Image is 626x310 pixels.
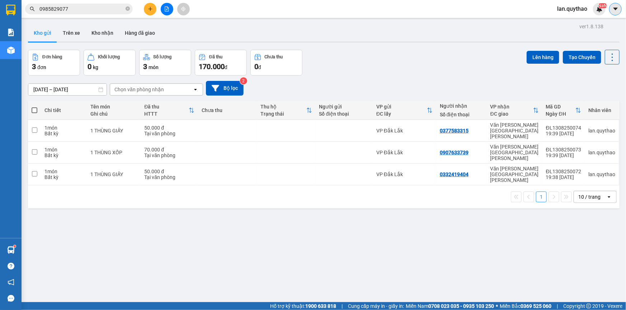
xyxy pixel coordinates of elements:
div: Số lượng [154,54,172,59]
svg: open [193,87,198,92]
div: 19:38 [DATE] [546,174,581,180]
div: ĐC giao [490,111,533,117]
img: icon-new-feature [596,6,603,12]
span: Nhận: [47,7,64,14]
div: Chi tiết [44,107,83,113]
div: VP nhận [490,104,533,110]
div: Văn [PERSON_NAME][GEOGRAPHIC_DATA][PERSON_NAME] [47,6,119,40]
div: 10 / trang [578,193,601,200]
div: Bất kỳ [44,131,83,136]
th: Toggle SortBy [373,101,436,120]
div: Nhân viên [588,107,615,113]
div: Số điện thoại [319,111,369,117]
div: 0332419404 [440,171,469,177]
div: Tại văn phòng [144,152,194,158]
div: Tại văn phòng [144,174,194,180]
div: 1 THÙNG GIẤY [90,171,137,177]
span: message [8,295,14,302]
span: đ [225,64,227,70]
div: ĐL1308250073 [546,147,581,152]
strong: 0708 023 035 - 0935 103 250 [428,303,494,309]
div: ĐC lấy [376,111,427,117]
div: Ghi chú [90,111,137,117]
div: VP Đắk Lắk [376,128,433,134]
span: question-circle [8,263,14,270]
input: Tìm tên, số ĐT hoặc mã đơn [39,5,124,13]
div: Tại văn phòng [144,131,194,136]
div: Mã GD [546,104,575,110]
strong: 1900 633 818 [305,303,336,309]
button: Hàng đã giao [119,24,161,42]
div: VP Đắk Lắk [376,150,433,155]
div: Số điện thoại [440,112,483,117]
svg: open [606,194,612,200]
div: 19:39 [DATE] [546,152,581,158]
button: Kho nhận [86,24,119,42]
div: Bất kỳ [44,174,83,180]
span: file-add [164,6,169,11]
div: lan.quythao [588,150,615,155]
div: Chưa thu [265,54,283,59]
div: Người nhận [440,103,483,109]
button: Đơn hàng3đơn [28,50,80,76]
div: Người gửi [319,104,369,110]
button: Đã thu170.000đ [195,50,247,76]
span: copyright [586,304,591,309]
button: Trên xe [57,24,86,42]
button: Khối lượng0kg [84,50,136,76]
th: Toggle SortBy [542,101,585,120]
span: Miền Nam [406,302,494,310]
img: warehouse-icon [7,246,15,254]
div: 0377583315 [440,128,469,134]
div: Văn [PERSON_NAME][GEOGRAPHIC_DATA][PERSON_NAME] [490,144,539,161]
div: Chưa thu [202,107,253,113]
th: Toggle SortBy [257,101,316,120]
span: Hỗ trợ kỹ thuật: [270,302,336,310]
span: caret-down [612,6,619,12]
th: Toggle SortBy [141,101,198,120]
div: 1 THÙNG XỐP [90,150,137,155]
span: món [149,64,159,70]
button: Kho gửi [28,24,57,42]
th: Toggle SortBy [487,101,542,120]
button: Bộ lọc [206,81,244,96]
div: 1 THÙNG GIẤY [90,128,137,134]
div: Văn [PERSON_NAME][GEOGRAPHIC_DATA][PERSON_NAME] [490,122,539,139]
div: 70.000 đ [144,147,194,152]
div: 1 món [44,169,83,174]
span: notification [8,279,14,286]
span: 0 [254,62,258,71]
div: ĐL1308250072 [546,169,581,174]
div: Đã thu [209,54,222,59]
div: ĐL1308250074 [546,125,581,131]
button: aim [177,3,190,15]
div: Thu hộ [260,104,306,110]
div: 0377583315 [47,40,119,50]
div: Đơn hàng [42,54,62,59]
span: 0 [88,62,91,71]
div: 1 món [44,125,83,131]
div: Đã thu [144,104,188,110]
span: 3 [143,62,147,71]
div: lan.quythao [588,128,615,134]
div: ver 1.8.138 [579,23,603,30]
div: 1 món [44,147,83,152]
div: HTTT [144,111,188,117]
span: plus [148,6,153,11]
img: logo-vxr [6,5,15,15]
span: kg [93,64,98,70]
span: 3 [32,62,36,71]
span: Cung cấp máy in - giấy in: [348,302,404,310]
span: Miền Bắc [500,302,551,310]
span: đơn [37,64,46,70]
div: VP gửi [376,104,427,110]
div: Tên món [90,104,137,110]
span: 170.000 [199,62,225,71]
button: Số lượng3món [139,50,191,76]
span: đ [258,64,261,70]
div: 0907633739 [440,150,469,155]
span: lan.quythao [551,4,593,13]
div: Bất kỳ [44,152,83,158]
div: Khối lượng [98,54,120,59]
button: plus [144,3,156,15]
